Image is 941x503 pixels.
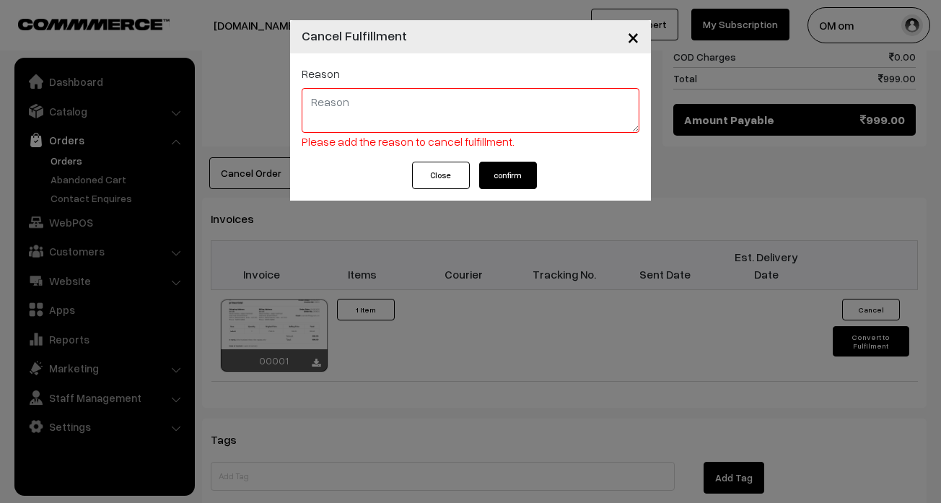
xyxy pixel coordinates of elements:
h4: Cancel Fulfillment [302,26,407,45]
label: Reason [302,65,340,82]
button: confirm [479,162,537,189]
span: × [627,23,639,50]
button: Close [412,162,470,189]
span: Please add the reason to cancel fulfillment. [302,134,515,149]
button: Close [616,14,651,59]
